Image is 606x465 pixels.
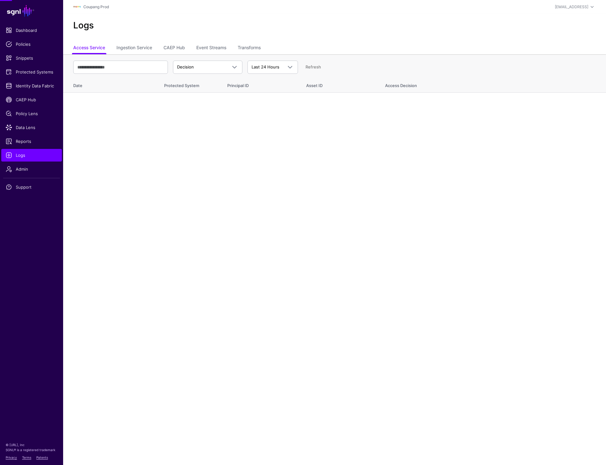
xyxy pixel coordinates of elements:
[6,184,57,190] span: Support
[1,135,62,148] a: Reports
[6,69,57,75] span: Protected Systems
[6,442,57,447] p: © [URL], Inc
[6,447,57,452] p: SGNL® is a registered trademark
[6,55,57,61] span: Snippets
[6,166,57,172] span: Admin
[6,152,57,158] span: Logs
[4,4,59,18] a: SGNL
[6,110,57,117] span: Policy Lens
[1,163,62,175] a: Admin
[1,38,62,50] a: Policies
[6,83,57,89] span: Identity Data Fabric
[1,107,62,120] a: Policy Lens
[6,97,57,103] span: CAEP Hub
[36,456,48,459] a: Patents
[6,41,57,47] span: Policies
[6,138,57,144] span: Reports
[6,27,57,33] span: Dashboard
[1,52,62,64] a: Snippets
[1,93,62,106] a: CAEP Hub
[6,456,17,459] a: Privacy
[6,124,57,131] span: Data Lens
[1,149,62,162] a: Logs
[1,24,62,37] a: Dashboard
[1,79,62,92] a: Identity Data Fabric
[1,121,62,134] a: Data Lens
[22,456,31,459] a: Terms
[1,66,62,78] a: Protected Systems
